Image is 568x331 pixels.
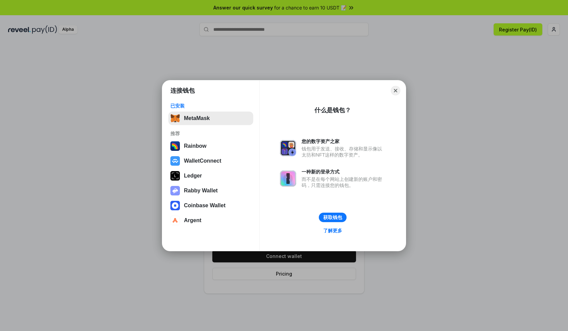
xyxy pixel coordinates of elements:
[170,103,251,109] div: 已安装
[319,213,347,222] button: 获取钱包
[302,176,385,188] div: 而不是在每个网站上创建新的账户和密码，只需连接您的钱包。
[184,173,202,179] div: Ledger
[170,186,180,195] img: svg+xml,%3Csvg%20xmlns%3D%22http%3A%2F%2Fwww.w3.org%2F2000%2Fsvg%22%20fill%3D%22none%22%20viewBox...
[314,106,351,114] div: 什么是钱包？
[319,226,346,235] a: 了解更多
[170,114,180,123] img: svg+xml,%3Csvg%20fill%3D%22none%22%20height%3D%2233%22%20viewBox%3D%220%200%2035%2033%22%20width%...
[184,115,210,121] div: MetaMask
[391,86,400,95] button: Close
[302,138,385,144] div: 您的数字资产之家
[184,203,226,209] div: Coinbase Wallet
[170,87,195,95] h1: 连接钱包
[302,169,385,175] div: 一种新的登录方式
[323,228,342,234] div: 了解更多
[168,112,253,125] button: MetaMask
[170,141,180,151] img: svg+xml,%3Csvg%20width%3D%22120%22%20height%3D%22120%22%20viewBox%3D%220%200%20120%20120%22%20fil...
[168,199,253,212] button: Coinbase Wallet
[280,140,296,156] img: svg+xml,%3Csvg%20xmlns%3D%22http%3A%2F%2Fwww.w3.org%2F2000%2Fsvg%22%20fill%3D%22none%22%20viewBox...
[170,171,180,181] img: svg+xml,%3Csvg%20xmlns%3D%22http%3A%2F%2Fwww.w3.org%2F2000%2Fsvg%22%20width%3D%2228%22%20height%3...
[280,170,296,187] img: svg+xml,%3Csvg%20xmlns%3D%22http%3A%2F%2Fwww.w3.org%2F2000%2Fsvg%22%20fill%3D%22none%22%20viewBox...
[184,143,207,149] div: Rainbow
[170,131,251,137] div: 推荐
[184,217,202,223] div: Argent
[168,184,253,197] button: Rabby Wallet
[302,146,385,158] div: 钱包用于发送、接收、存储和显示像以太坊和NFT这样的数字资产。
[170,156,180,166] img: svg+xml,%3Csvg%20width%3D%2228%22%20height%3D%2228%22%20viewBox%3D%220%200%2028%2028%22%20fill%3D...
[170,201,180,210] img: svg+xml,%3Csvg%20width%3D%2228%22%20height%3D%2228%22%20viewBox%3D%220%200%2028%2028%22%20fill%3D...
[168,154,253,168] button: WalletConnect
[168,139,253,153] button: Rainbow
[168,169,253,183] button: Ledger
[184,188,218,194] div: Rabby Wallet
[168,214,253,227] button: Argent
[323,214,342,220] div: 获取钱包
[184,158,221,164] div: WalletConnect
[170,216,180,225] img: svg+xml,%3Csvg%20width%3D%2228%22%20height%3D%2228%22%20viewBox%3D%220%200%2028%2028%22%20fill%3D...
